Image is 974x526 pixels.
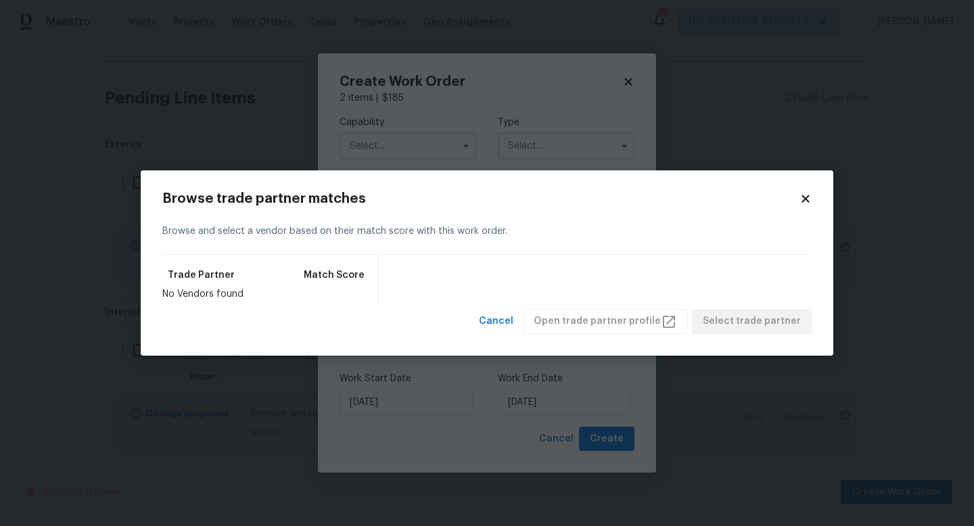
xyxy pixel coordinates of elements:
[162,208,812,255] div: Browse and select a vendor based on their match score with this work order.
[304,268,365,282] span: Match Score
[168,268,235,282] span: Trade Partner
[479,313,513,330] span: Cancel
[473,309,519,334] button: Cancel
[162,287,370,301] div: No Vendors found
[162,192,799,206] h2: Browse trade partner matches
